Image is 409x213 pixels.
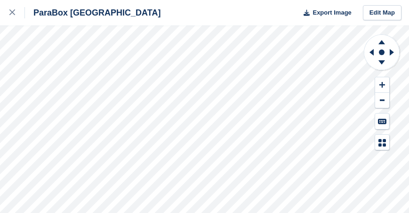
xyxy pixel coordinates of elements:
a: Edit Map [363,5,401,21]
button: Export Image [298,5,352,21]
button: Keyboard Shortcuts [375,114,389,129]
button: Zoom Out [375,93,389,108]
button: Map Legend [375,135,389,150]
span: Export Image [313,8,351,17]
button: Zoom In [375,77,389,93]
div: ParaBox [GEOGRAPHIC_DATA] [25,7,160,18]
